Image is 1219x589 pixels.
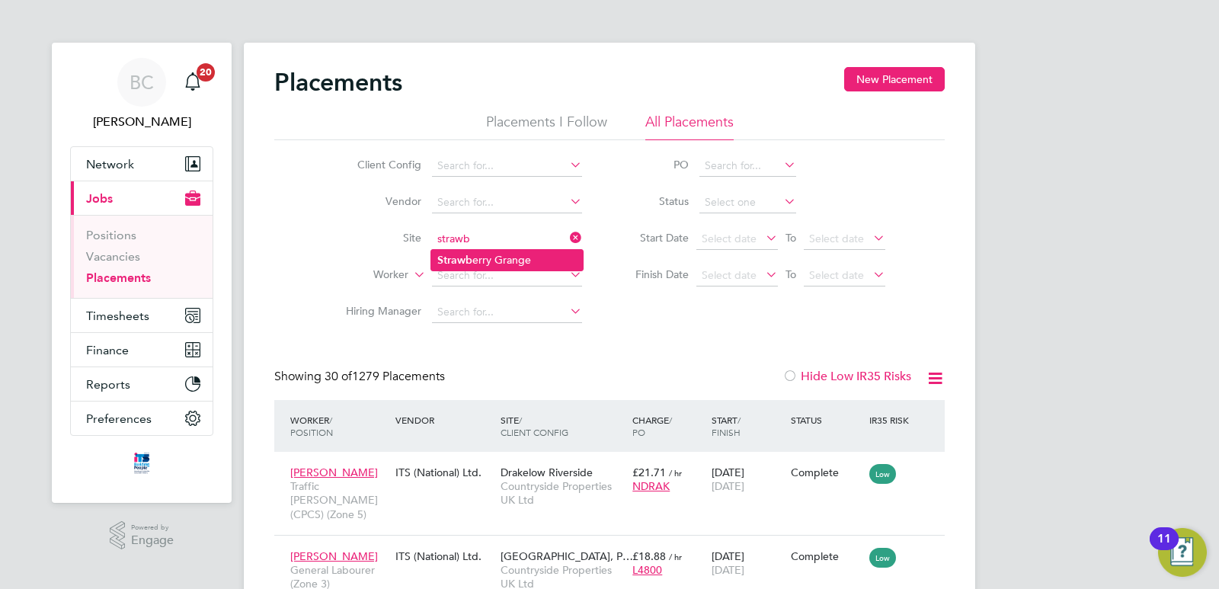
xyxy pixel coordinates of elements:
[669,551,682,562] span: / hr
[620,194,689,208] label: Status
[86,270,151,285] a: Placements
[71,181,213,215] button: Jobs
[620,267,689,281] label: Finish Date
[86,343,129,357] span: Finance
[70,451,213,475] a: Go to home page
[52,43,232,503] nav: Main navigation
[632,563,662,577] span: L4800
[702,268,757,282] span: Select date
[708,458,787,501] div: [DATE]
[702,232,757,245] span: Select date
[110,521,174,550] a: Powered byEngage
[708,406,787,446] div: Start
[71,299,213,332] button: Timesheets
[325,369,352,384] span: 30 of
[131,521,174,534] span: Powered by
[865,406,918,434] div: IR35 Risk
[782,369,911,384] label: Hide Low IR35 Risks
[290,549,378,563] span: [PERSON_NAME]
[432,302,582,323] input: Search for...
[290,414,333,438] span: / Position
[497,406,629,446] div: Site
[290,466,378,479] span: [PERSON_NAME]
[334,231,421,245] label: Site
[501,466,593,479] span: Drakelow Riverside
[334,304,421,318] label: Hiring Manager
[699,192,796,213] input: Select one
[392,458,497,487] div: ITS (National) Ltd.
[86,377,130,392] span: Reports
[620,231,689,245] label: Start Date
[86,191,113,206] span: Jobs
[178,58,208,107] a: 20
[432,192,582,213] input: Search for...
[431,250,583,270] li: erry Grange
[71,215,213,298] div: Jobs
[274,67,402,98] h2: Placements
[501,549,633,563] span: [GEOGRAPHIC_DATA], P…
[501,479,625,507] span: Countryside Properties UK Ltd
[71,402,213,435] button: Preferences
[699,155,796,177] input: Search for...
[620,158,689,171] label: PO
[286,406,392,446] div: Worker
[486,113,607,140] li: Placements I Follow
[71,147,213,181] button: Network
[1158,528,1207,577] button: Open Resource Center, 11 new notifications
[290,479,388,521] span: Traffic [PERSON_NAME] (CPCS) (Zone 5)
[708,542,787,584] div: [DATE]
[437,254,472,267] b: Strawb
[432,155,582,177] input: Search for...
[86,249,140,264] a: Vacancies
[70,58,213,131] a: BC[PERSON_NAME]
[844,67,945,91] button: New Placement
[392,542,497,571] div: ITS (National) Ltd.
[809,232,864,245] span: Select date
[131,451,152,475] img: itsconstruction-logo-retina.png
[286,541,945,554] a: [PERSON_NAME]General Labourer (Zone 3)ITS (National) Ltd.[GEOGRAPHIC_DATA], P…Countryside Propert...
[71,367,213,401] button: Reports
[432,265,582,286] input: Search for...
[130,72,154,92] span: BC
[86,228,136,242] a: Positions
[645,113,734,140] li: All Placements
[86,309,149,323] span: Timesheets
[632,466,666,479] span: £21.71
[501,414,568,438] span: / Client Config
[869,464,896,484] span: Low
[432,229,582,250] input: Search for...
[669,467,682,479] span: / hr
[321,267,408,283] label: Worker
[629,406,708,446] div: Charge
[334,158,421,171] label: Client Config
[869,548,896,568] span: Low
[197,63,215,82] span: 20
[70,113,213,131] span: Ben Carter
[274,369,448,385] div: Showing
[632,549,666,563] span: £18.88
[1157,539,1171,559] div: 11
[71,333,213,367] button: Finance
[131,534,174,547] span: Engage
[712,414,741,438] span: / Finish
[392,406,497,434] div: Vendor
[334,194,421,208] label: Vendor
[286,457,945,470] a: [PERSON_NAME]Traffic [PERSON_NAME] (CPCS) (Zone 5)ITS (National) Ltd.Drakelow RiversideCountrysid...
[86,411,152,426] span: Preferences
[632,479,670,493] span: NDRAK
[791,466,862,479] div: Complete
[781,228,801,248] span: To
[712,479,744,493] span: [DATE]
[632,414,672,438] span: / PO
[791,549,862,563] div: Complete
[712,563,744,577] span: [DATE]
[787,406,866,434] div: Status
[86,157,134,171] span: Network
[809,268,864,282] span: Select date
[325,369,445,384] span: 1279 Placements
[781,264,801,284] span: To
